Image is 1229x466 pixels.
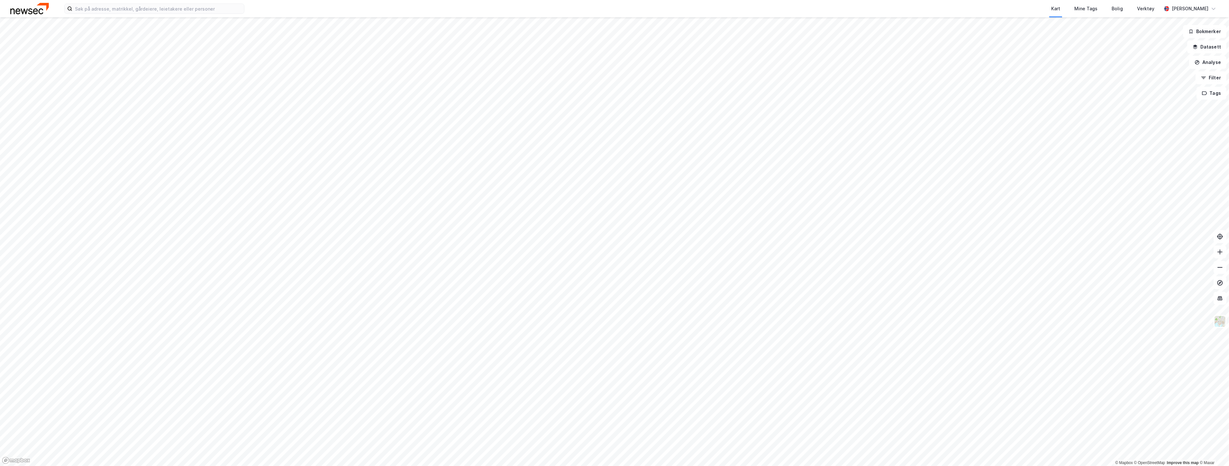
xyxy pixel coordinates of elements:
[1197,87,1226,100] button: Tags
[2,457,30,464] a: Mapbox homepage
[1172,5,1208,13] div: [PERSON_NAME]
[1074,5,1097,13] div: Mine Tags
[1112,5,1123,13] div: Bolig
[1214,315,1226,327] img: Z
[1167,461,1199,465] a: Improve this map
[1183,25,1226,38] button: Bokmerker
[1187,40,1226,53] button: Datasett
[1196,71,1226,84] button: Filter
[1134,461,1165,465] a: OpenStreetMap
[72,4,244,13] input: Søk på adresse, matrikkel, gårdeiere, leietakere eller personer
[1115,461,1133,465] a: Mapbox
[1051,5,1060,13] div: Kart
[1137,5,1154,13] div: Verktøy
[10,3,49,14] img: newsec-logo.f6e21ccffca1b3a03d2d.png
[1197,435,1229,466] div: Kontrollprogram for chat
[1197,435,1229,466] iframe: Chat Widget
[1189,56,1226,69] button: Analyse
